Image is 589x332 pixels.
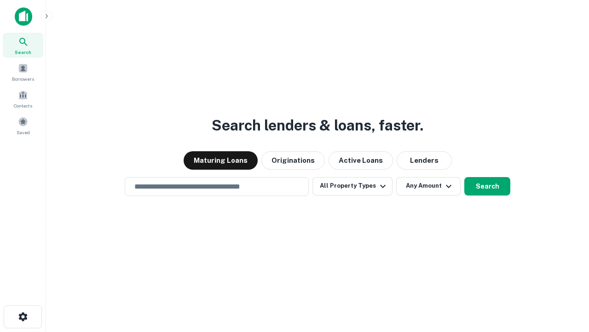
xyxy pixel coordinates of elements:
[396,177,461,196] button: Any Amount
[3,33,43,58] a: Search
[184,151,258,170] button: Maturing Loans
[3,86,43,111] a: Contacts
[14,102,32,109] span: Contacts
[464,177,510,196] button: Search
[3,59,43,84] a: Borrowers
[12,75,34,83] span: Borrowers
[543,258,589,302] iframe: Chat Widget
[15,48,31,56] span: Search
[15,7,32,26] img: capitalize-icon.png
[261,151,325,170] button: Originations
[212,114,423,136] h3: Search lenders & loans, faster.
[3,113,43,138] a: Saved
[329,151,393,170] button: Active Loans
[312,177,393,196] button: All Property Types
[397,151,452,170] button: Lenders
[17,129,30,136] span: Saved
